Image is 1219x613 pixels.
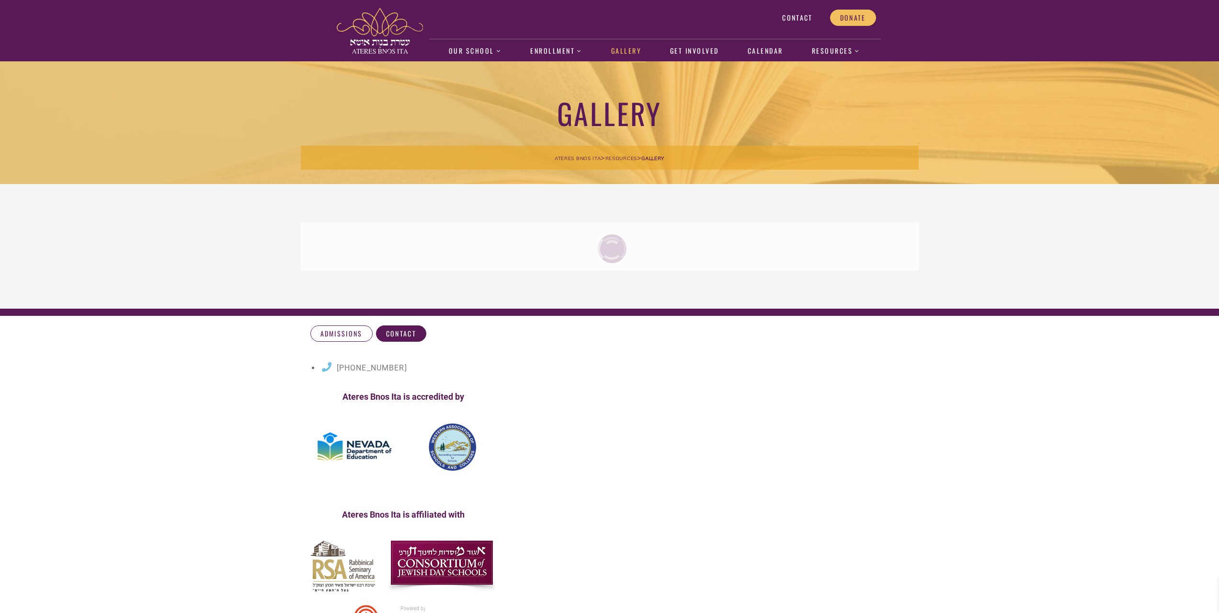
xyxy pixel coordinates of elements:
[320,329,363,338] span: Admissions
[807,40,865,62] a: Resources
[555,155,601,162] span: Ateres Bnos Ita
[641,155,664,162] span: Gallery
[376,325,426,342] a: Contact
[742,40,788,62] a: Calendar
[605,153,637,162] a: Resources
[555,153,601,162] a: Ateres Bnos Ita
[386,329,416,338] span: Contact
[301,146,919,170] div: > >
[310,426,399,468] img: Nevada Dept of Ed Logo
[301,95,919,131] h1: Gallery
[337,363,407,372] span: [PHONE_NUMBER]
[310,325,373,342] a: Admissions
[429,423,477,471] img: wasc
[525,40,587,62] a: Enrollment
[313,509,495,520] p: Ateres Bnos Ita is affiliated with
[310,541,378,594] img: Rabbinical Seminary of America
[830,10,876,26] a: Donate
[665,40,724,62] a: Get Involved
[337,8,423,54] img: ateres
[444,40,506,62] a: Our School
[772,10,822,26] a: Contact
[840,13,866,22] span: Donate
[313,392,495,402] h4: Ateres Bnos Ita is accredited by
[320,363,407,372] a: [PHONE_NUMBER]
[782,13,812,22] span: Contact
[606,40,646,62] a: Gallery
[605,155,637,162] span: Resources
